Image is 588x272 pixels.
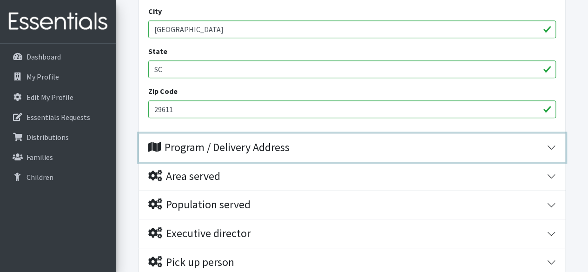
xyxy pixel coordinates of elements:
label: City [148,6,162,17]
p: Families [26,153,53,162]
div: Executive director [148,227,251,240]
p: Dashboard [26,52,61,61]
p: Children [26,172,53,182]
div: Pick up person [148,256,234,269]
a: Children [4,168,112,186]
p: Edit My Profile [26,93,73,102]
p: Essentials Requests [26,113,90,122]
button: Area served [139,162,565,191]
p: Distributions [26,133,69,142]
a: Dashboard [4,47,112,66]
p: My Profile [26,72,59,81]
div: Area served [148,170,220,183]
a: Distributions [4,128,112,146]
a: Families [4,148,112,166]
div: Population served [148,198,251,212]
a: Essentials Requests [4,108,112,126]
button: Executive director [139,219,565,248]
img: HumanEssentials [4,6,112,37]
button: Population served [139,191,565,219]
a: Edit My Profile [4,88,112,106]
a: My Profile [4,67,112,86]
label: State [148,46,167,57]
button: Program / Delivery Address [139,133,565,162]
div: Program / Delivery Address [148,141,290,154]
label: Zip Code [148,86,178,97]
